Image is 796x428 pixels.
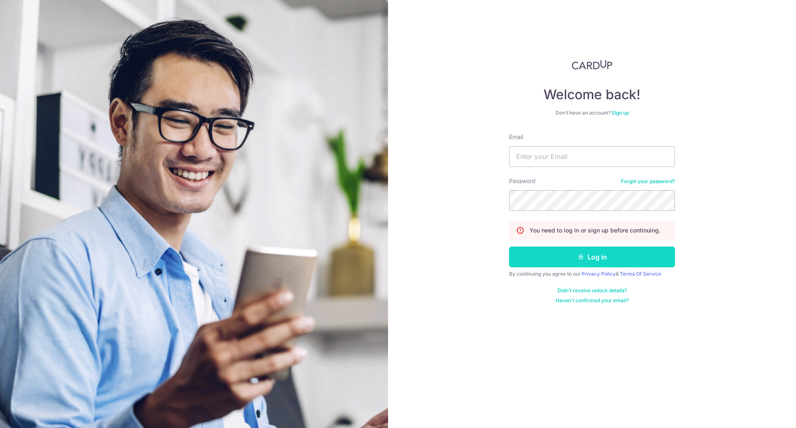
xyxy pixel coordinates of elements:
[620,271,661,277] a: Terms Of Service
[509,247,675,267] button: Log in
[529,226,660,235] p: You need to log in or sign up before continuing.
[509,271,675,277] div: By continuing you agree to our &
[621,178,675,185] a: Forgot your password?
[509,110,675,116] div: Don’t have an account?
[558,287,627,294] a: Didn't receive unlock details?
[572,60,612,70] img: CardUp Logo
[509,146,675,167] input: Enter your Email
[556,297,629,304] a: Haven't confirmed your email?
[509,86,675,103] h4: Welcome back!
[612,110,629,116] a: Sign up
[582,271,616,277] a: Privacy Policy
[509,133,523,141] label: Email
[509,177,536,185] label: Password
